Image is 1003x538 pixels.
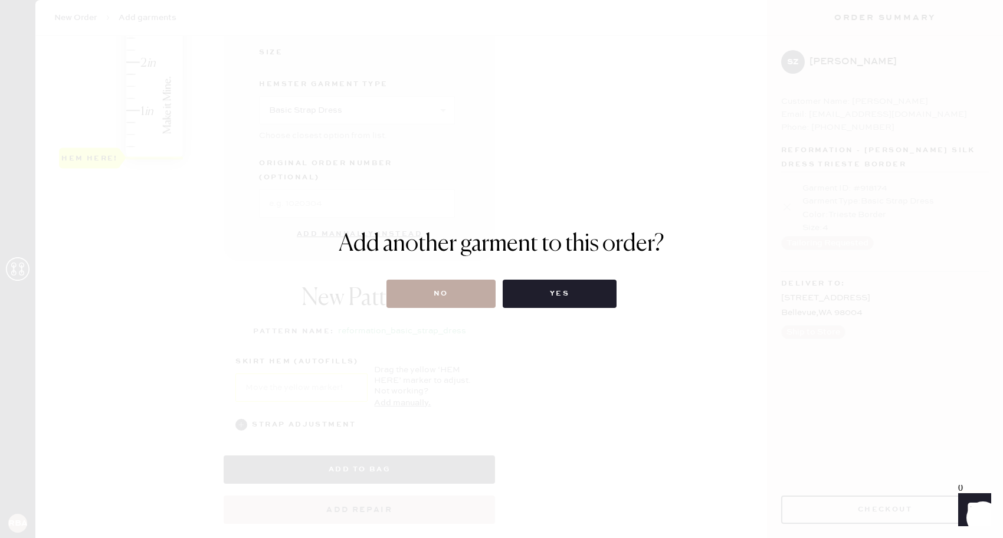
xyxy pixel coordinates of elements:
[947,485,998,536] iframe: Front Chat
[503,280,617,308] button: Yes
[339,230,664,258] h1: Add another garment to this order?
[386,280,496,308] button: No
